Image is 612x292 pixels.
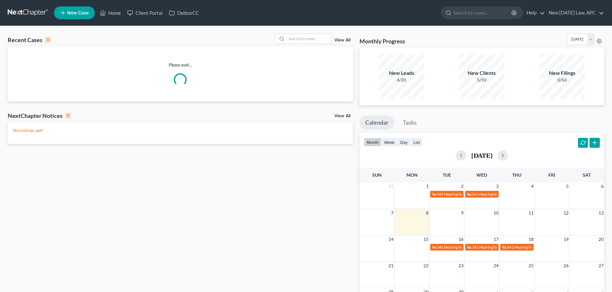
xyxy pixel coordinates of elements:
div: New Clients [459,69,504,77]
span: 19 [563,235,569,243]
p: Please wait... [8,62,353,68]
span: 6 [600,182,604,190]
span: 12 [563,209,569,217]
button: week [381,138,397,146]
span: 10 [493,209,499,217]
span: 15 [423,235,429,243]
span: 17 [493,235,499,243]
div: Recent Cases [8,36,51,44]
a: New [DATE] Law, APC [545,7,604,19]
span: 31 [388,182,394,190]
a: View All [334,38,350,42]
span: 26 [563,262,569,270]
span: 1 [425,182,429,190]
span: Wed [476,172,487,178]
span: 5 [565,182,569,190]
a: Client Portal [124,7,166,19]
button: day [397,138,411,146]
span: 18 [528,235,534,243]
span: 8a [467,245,471,250]
span: 27 [598,262,604,270]
h2: [DATE] [471,152,492,159]
div: 5/10 [459,77,504,83]
a: Help [523,7,545,19]
div: 0 [45,37,51,43]
a: Home [97,7,124,19]
span: 25 [528,262,534,270]
button: month [364,138,381,146]
span: Sun [372,172,382,178]
a: DebtorCC [166,7,202,19]
span: 341 Hearing for [PERSON_NAME] [437,192,494,197]
span: 14 [388,235,394,243]
a: Tasks [397,116,422,130]
span: 22 [423,262,429,270]
span: 9 [460,209,464,217]
span: 23 [458,262,464,270]
span: Tue [443,172,451,178]
h3: Monthly Progress [359,37,405,45]
span: Thu [512,172,521,178]
span: 11 [528,209,534,217]
span: 7 [390,209,394,217]
p: No notices yet! [13,127,348,134]
input: Search by name... [287,34,332,43]
a: Calendar [359,116,394,130]
span: New Case [67,11,89,15]
a: View All [334,114,350,118]
span: 8 [425,209,429,217]
span: 16 [458,235,464,243]
div: 4/20 [379,77,424,83]
span: 8a [467,192,471,197]
span: 24 [493,262,499,270]
span: 341 Hearing for [PERSON_NAME] [472,245,529,250]
div: New Filings [540,69,585,77]
input: Search by name... [454,7,512,19]
span: 341 Hearing for [PERSON_NAME] & [PERSON_NAME] [437,245,528,250]
div: 0 [65,113,71,119]
span: 341 Hearing for [PERSON_NAME] & [PERSON_NAME] [507,245,599,250]
span: 21 [388,262,394,270]
span: 20 [598,235,604,243]
span: 2 [460,182,464,190]
span: 341 Hearing for [PERSON_NAME] [472,192,529,197]
span: Fri [548,172,555,178]
button: list [411,138,423,146]
span: 9a [432,245,436,250]
span: Sat [583,172,591,178]
span: 9a [502,245,506,250]
div: New Leads [379,69,424,77]
span: 9a [432,192,436,197]
div: 0/50 [540,77,585,83]
span: 4 [530,182,534,190]
span: Mon [406,172,418,178]
div: NextChapter Notices [8,112,71,119]
span: 3 [495,182,499,190]
span: 13 [598,209,604,217]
